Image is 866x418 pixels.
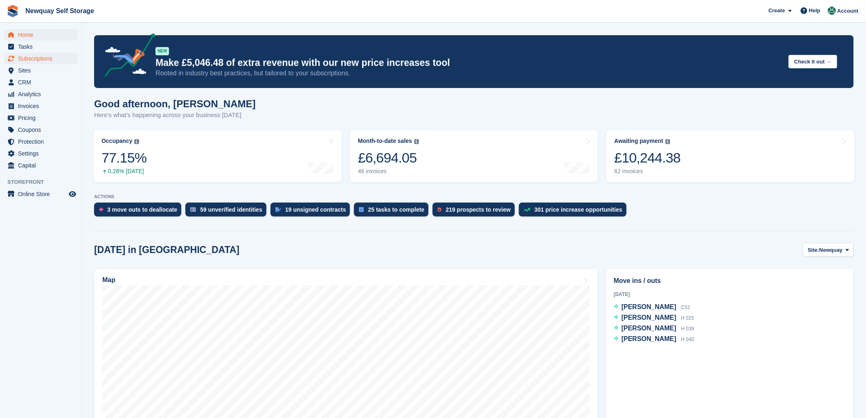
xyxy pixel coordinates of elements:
div: 77.15% [101,149,147,166]
img: contract_signature_icon-13c848040528278c33f63329250d36e43548de30e8caae1d1a13099fd9432cc5.svg [275,207,281,212]
a: menu [4,88,77,100]
a: Occupancy 77.15% 0.28% [DATE] [93,130,342,182]
img: move_outs_to_deallocate_icon-f764333ba52eb49d3ac5e1228854f67142a1ed5810a6f6cc68b1a99e826820c5.svg [99,207,103,212]
p: ACTIONS [94,194,854,199]
div: NEW [156,47,169,55]
a: 301 price increase opportunities [519,203,631,221]
a: Preview store [68,189,77,199]
a: [PERSON_NAME] H 025 [614,313,695,323]
button: Site: Newquay [803,243,854,257]
span: Newquay [819,246,843,254]
span: [PERSON_NAME] [622,303,677,310]
a: 3 move outs to deallocate [94,203,185,221]
h1: Good afternoon, [PERSON_NAME] [94,98,256,109]
span: Sites [18,65,67,76]
img: icon-info-grey-7440780725fd019a000dd9b08b2336e03edf1995a4989e88bcd33f0948082b44.svg [665,139,670,144]
p: Rooted in industry best practices, but tailored to your subscriptions. [156,69,782,78]
span: Help [809,7,821,15]
span: [PERSON_NAME] [622,325,677,332]
span: Create [769,7,785,15]
a: menu [4,53,77,64]
div: Month-to-date sales [358,138,412,145]
div: £6,694.05 [358,149,419,166]
div: 219 prospects to review [446,206,511,213]
span: Online Store [18,188,67,200]
div: [DATE] [614,291,846,298]
div: £10,244.38 [614,149,681,166]
h2: Map [102,276,115,284]
a: menu [4,136,77,147]
a: 19 unsigned contracts [271,203,354,221]
div: 19 unsigned contracts [285,206,346,213]
div: 46 invoices [358,168,419,175]
a: menu [4,188,77,200]
button: Check it out → [789,55,837,68]
p: Make £5,046.48 of extra revenue with our new price increases tool [156,57,782,69]
div: 301 price increase opportunities [534,206,622,213]
span: Protection [18,136,67,147]
a: menu [4,41,77,52]
span: Pricing [18,112,67,124]
span: CRM [18,77,67,88]
span: Account [837,7,859,15]
img: price_increase_opportunities-93ffe204e8149a01c8c9dc8f82e8f89637d9d84a8eef4429ea346261dce0b2c0.svg [524,208,530,212]
span: Analytics [18,88,67,100]
img: task-75834270c22a3079a89374b754ae025e5fb1db73e45f91037f5363f120a921f8.svg [359,207,364,212]
a: menu [4,29,77,41]
div: 59 unverified identities [200,206,262,213]
div: 25 tasks to complete [368,206,424,213]
a: menu [4,65,77,76]
a: 25 tasks to complete [354,203,433,221]
span: H 040 [681,337,694,342]
a: menu [4,112,77,124]
a: [PERSON_NAME] H 040 [614,334,695,345]
a: menu [4,148,77,159]
span: H 039 [681,326,694,332]
img: stora-icon-8386f47178a22dfd0bd8f6a31ec36ba5ce8667c1dd55bd0f319d3a0aa187defe.svg [7,5,19,17]
h2: Move ins / outs [614,276,846,286]
span: [PERSON_NAME] [622,314,677,321]
span: Capital [18,160,67,171]
a: menu [4,100,77,112]
img: JON [828,7,836,15]
span: Coupons [18,124,67,136]
a: [PERSON_NAME] H 039 [614,323,695,334]
a: menu [4,124,77,136]
span: H 025 [681,315,694,321]
span: [PERSON_NAME] [622,335,677,342]
a: Newquay Self Storage [22,4,97,18]
img: icon-info-grey-7440780725fd019a000dd9b08b2336e03edf1995a4989e88bcd33f0948082b44.svg [134,139,139,144]
span: Home [18,29,67,41]
div: Awaiting payment [614,138,663,145]
a: menu [4,160,77,171]
span: Invoices [18,100,67,112]
div: 0.28% [DATE] [101,168,147,175]
a: 219 prospects to review [433,203,519,221]
a: [PERSON_NAME] C52 [614,302,690,313]
a: Awaiting payment £10,244.38 62 invoices [606,130,855,182]
div: 3 move outs to deallocate [107,206,177,213]
img: prospect-51fa495bee0391a8d652442698ab0144808aea92771e9ea1ae160a38d050c398.svg [438,207,442,212]
span: Storefront [7,178,81,186]
img: price-adjustments-announcement-icon-8257ccfd72463d97f412b2fc003d46551f7dbcb40ab6d574587a9cd5c0d94... [98,33,155,80]
span: Site: [808,246,819,254]
div: 62 invoices [614,168,681,175]
div: Occupancy [101,138,132,145]
a: menu [4,77,77,88]
img: icon-info-grey-7440780725fd019a000dd9b08b2336e03edf1995a4989e88bcd33f0948082b44.svg [414,139,419,144]
p: Here's what's happening across your business [DATE] [94,111,256,120]
img: verify_identity-adf6edd0f0f0b5bbfe63781bf79b02c33cf7c696d77639b501bdc392416b5a36.svg [190,207,196,212]
span: Tasks [18,41,67,52]
h2: [DATE] in [GEOGRAPHIC_DATA] [94,244,239,255]
span: C52 [681,305,690,310]
span: Subscriptions [18,53,67,64]
span: Settings [18,148,67,159]
a: 59 unverified identities [185,203,271,221]
a: Month-to-date sales £6,694.05 46 invoices [350,130,598,182]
